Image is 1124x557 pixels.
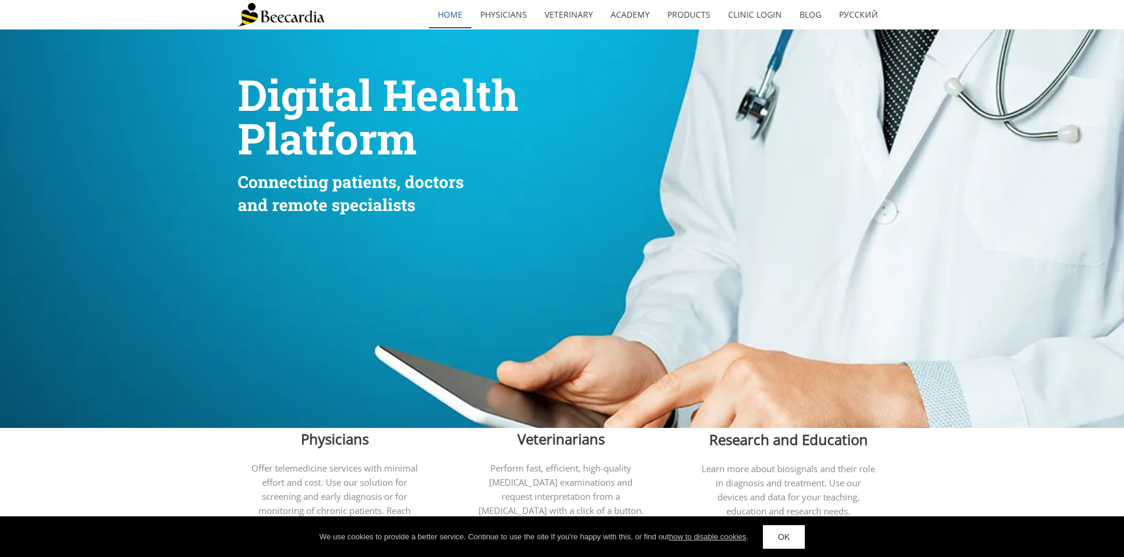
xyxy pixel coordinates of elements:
a: Academy [602,1,658,28]
div: We use cookies to provide a better service. Continue to use the site If you're happy with this, o... [319,531,748,543]
span: Research and Education [709,430,868,449]
a: home [429,1,471,28]
span: Perform fast, efficient, high-quality [MEDICAL_DATA] examinations and request interpretation from... [479,462,644,516]
span: Platform [238,110,417,166]
a: Physicians [471,1,536,28]
span: Connecting patients, doctors [238,171,464,193]
img: Beecardia [238,3,325,27]
a: Products [658,1,719,28]
a: Blog [791,1,830,28]
span: Digital Health [238,67,519,123]
span: Offer telemedicine services with minimal effort and cost. Use our solution for screening and earl... [251,462,418,545]
span: Physicians [301,429,369,449]
a: Русский [830,1,887,28]
a: Veterinary [536,1,602,28]
a: how to disable cookies [669,532,746,541]
span: Veterinarians [517,429,605,449]
span: Learn more about biosignals and their role in diagnosis and treatment. Use our devices and data f... [702,463,875,517]
a: OK [763,525,804,549]
a: Clinic Login [719,1,791,28]
span: and remote specialists [238,194,415,216]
